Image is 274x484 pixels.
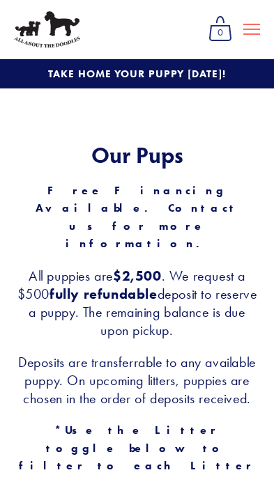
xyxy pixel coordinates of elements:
strong: fully refundable [50,286,158,302]
strong: $2,500 [113,267,162,284]
img: All About The Doodles [14,11,80,48]
h1: Our Pups [14,142,260,166]
h3: Deposits are transferrable to any available puppy. On upcoming litters, puppies are chosen in the... [14,353,260,407]
h3: All puppies are . We request a $500 deposit to reserve a puppy. The remaining balance is due upon... [14,267,260,339]
strong: Free Financing Available. Contact us for more information. [36,184,250,251]
span: 0 [208,24,232,42]
strong: *Use the Litter toggle below to filter to each Litter [19,423,254,472]
a: 0 items in cart [203,11,238,47]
